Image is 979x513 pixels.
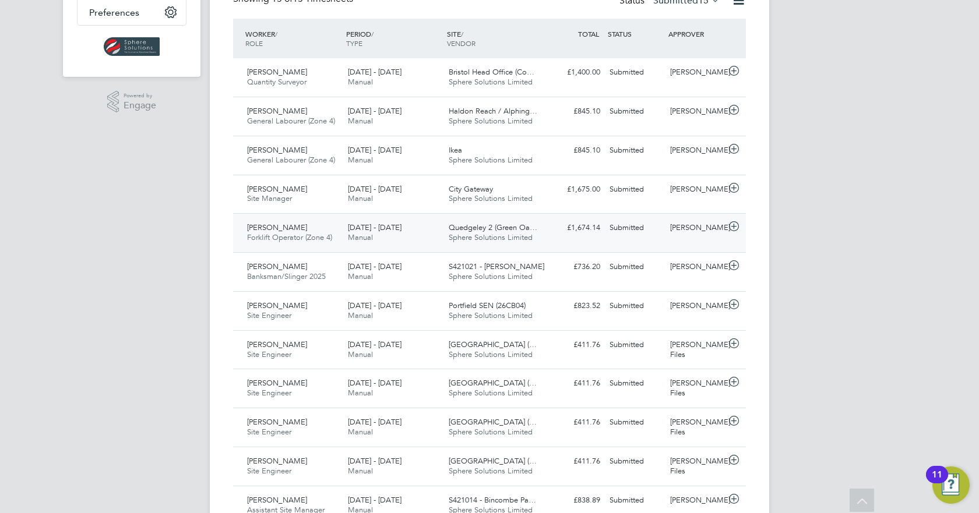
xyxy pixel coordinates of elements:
div: STATUS [605,23,665,44]
div: SITE [444,23,545,54]
span: Site Engineer [247,388,291,398]
span: Sphere Solutions Limited [449,232,533,242]
span: Manual [348,116,373,126]
button: Open Resource Center, 11 new notifications [932,466,970,504]
div: Submitted [605,180,665,199]
div: Submitted [605,335,665,355]
div: £845.10 [544,141,605,160]
span: [GEOGRAPHIC_DATA] (… [449,378,537,388]
span: Sphere Solutions Limited [449,77,533,87]
span: Preferences [89,7,139,18]
div: £838.89 [544,491,605,510]
div: Submitted [605,102,665,121]
span: Manual [348,349,373,359]
span: Haldon Reach / Alphing… [449,106,537,116]
span: [DATE] - [DATE] [348,300,402,310]
div: Submitted [605,257,665,277]
div: PERIOD [343,23,444,54]
div: £411.76 [544,452,605,471]
div: £1,400.00 [544,63,605,82]
span: [PERSON_NAME] [247,106,307,116]
span: [DATE] - [DATE] [348,495,402,505]
span: [DATE] - [DATE] [348,222,402,232]
div: £1,674.14 [544,218,605,238]
span: Manual [348,77,373,87]
span: General Labourer (Zone 4) [247,155,335,165]
span: S421014 - Bincombe Pa… [449,495,536,505]
span: Engage [124,101,156,111]
div: WORKER [242,23,343,54]
div: APPROVER [665,23,726,44]
span: [GEOGRAPHIC_DATA] (… [449,339,537,349]
div: [PERSON_NAME] [665,257,726,277]
span: [DATE] - [DATE] [348,456,402,466]
span: [DATE] - [DATE] [348,417,402,427]
span: Site Engineer [247,427,291,437]
div: Submitted [605,374,665,393]
div: [PERSON_NAME] Files [665,413,726,442]
span: [PERSON_NAME] [247,145,307,155]
span: Portfield SEN (26CB04) [449,300,526,310]
span: [GEOGRAPHIC_DATA] (… [449,417,537,427]
span: / [371,29,374,38]
span: Sphere Solutions Limited [449,271,533,281]
span: [DATE] - [DATE] [348,145,402,155]
span: [PERSON_NAME] [247,456,307,466]
div: Submitted [605,63,665,82]
span: VENDOR [447,38,476,48]
span: ROLE [245,38,263,48]
div: £411.76 [544,413,605,432]
span: Sphere Solutions Limited [449,388,533,398]
span: Sphere Solutions Limited [449,349,533,359]
a: Go to home page [77,37,186,56]
span: Quantity Surveyor [247,77,307,87]
span: [PERSON_NAME] [247,339,307,349]
span: [DATE] - [DATE] [348,261,402,271]
span: Manual [348,232,373,242]
span: [PERSON_NAME] [247,184,307,194]
a: Powered byEngage [107,91,157,113]
span: Site Engineer [247,466,291,476]
div: £411.76 [544,374,605,393]
div: [PERSON_NAME] [665,218,726,238]
span: Manual [348,155,373,165]
span: [DATE] - [DATE] [348,339,402,349]
div: £411.76 [544,335,605,355]
span: Sphere Solutions Limited [449,116,533,126]
div: £845.10 [544,102,605,121]
div: 11 [932,475,942,490]
span: TYPE [346,38,362,48]
div: [PERSON_NAME] [665,63,726,82]
span: [DATE] - [DATE] [348,67,402,77]
span: Powered by [124,91,156,101]
span: Ikea [449,145,462,155]
span: Manual [348,193,373,203]
span: TOTAL [578,29,599,38]
span: / [461,29,463,38]
span: Manual [348,388,373,398]
span: Site Manager [247,193,292,203]
span: [PERSON_NAME] [247,495,307,505]
span: Bristol Head Office (Co… [449,67,534,77]
span: Site Engineer [247,349,291,359]
div: [PERSON_NAME] Files [665,452,726,481]
div: £823.52 [544,296,605,316]
div: £736.20 [544,257,605,277]
span: City Gateway [449,184,493,194]
span: Forklift Operator (Zone 4) [247,232,332,242]
div: Submitted [605,218,665,238]
span: Manual [348,427,373,437]
span: [DATE] - [DATE] [348,378,402,388]
span: [PERSON_NAME] [247,67,307,77]
span: S421021 - [PERSON_NAME] [449,261,544,271]
div: Submitted [605,452,665,471]
span: [DATE] - [DATE] [348,184,402,194]
span: Sphere Solutions Limited [449,193,533,203]
div: [PERSON_NAME] [665,491,726,510]
span: Sphere Solutions Limited [449,155,533,165]
span: Manual [348,310,373,320]
div: [PERSON_NAME] [665,102,726,121]
div: [PERSON_NAME] [665,180,726,199]
span: [PERSON_NAME] [247,300,307,310]
img: spheresolutions-logo-retina.png [104,37,160,56]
